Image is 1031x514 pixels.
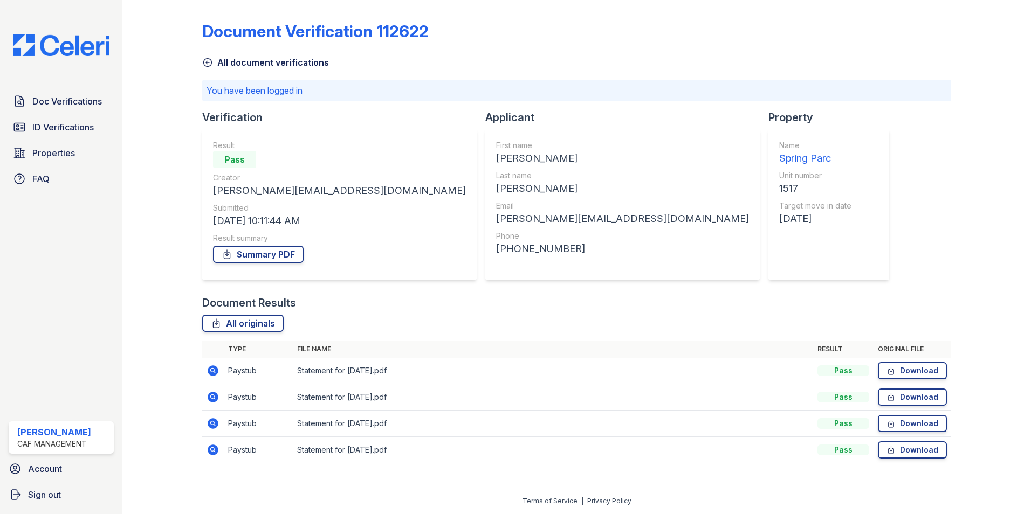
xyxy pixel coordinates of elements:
[817,392,869,402] div: Pass
[779,151,851,166] div: Spring Parc
[779,140,851,166] a: Name Spring Parc
[4,34,118,56] img: CE_Logo_Blue-a8612792a0a2168367f1c8372b55b34899dd931a85d93a1a3d3e32e68fde9ad4.png
[779,140,851,151] div: Name
[293,384,813,411] td: Statement for [DATE].pdf
[779,170,851,181] div: Unit number
[496,151,749,166] div: [PERSON_NAME]
[202,295,296,310] div: Document Results
[224,358,293,384] td: Paystub
[202,110,485,125] div: Verification
[213,233,466,244] div: Result summary
[496,241,749,256] div: [PHONE_NUMBER]
[878,415,947,432] a: Download
[817,418,869,429] div: Pass
[213,151,256,168] div: Pass
[496,200,749,211] div: Email
[817,365,869,376] div: Pass
[202,22,429,41] div: Document Verification 112622
[878,441,947,459] a: Download
[28,462,62,475] span: Account
[32,147,75,159] span: Properties
[293,411,813,437] td: Statement for [DATE].pdf
[9,142,114,164] a: Properties
[32,172,50,185] span: FAQ
[213,140,466,151] div: Result
[213,246,304,263] a: Summary PDF
[496,211,749,226] div: [PERSON_NAME][EMAIL_ADDRESS][DOMAIN_NAME]
[523,497,578,505] a: Terms of Service
[207,84,947,97] p: You have been logged in
[768,110,898,125] div: Property
[485,110,768,125] div: Applicant
[9,168,114,190] a: FAQ
[293,341,813,358] th: File name
[779,211,851,226] div: [DATE]
[779,200,851,211] div: Target move in date
[32,95,102,108] span: Doc Verifications
[202,315,284,332] a: All originals
[224,437,293,463] td: Paystub
[17,439,91,449] div: CAF Management
[813,341,874,358] th: Result
[581,497,583,505] div: |
[496,170,749,181] div: Last name
[213,203,466,213] div: Submitted
[878,388,947,406] a: Download
[874,341,951,358] th: Original file
[213,172,466,183] div: Creator
[587,497,631,505] a: Privacy Policy
[32,121,94,134] span: ID Verifications
[224,384,293,411] td: Paystub
[9,116,114,138] a: ID Verifications
[17,426,91,439] div: [PERSON_NAME]
[4,458,118,480] a: Account
[9,91,114,112] a: Doc Verifications
[224,411,293,437] td: Paystub
[202,56,329,69] a: All document verifications
[213,213,466,228] div: [DATE] 10:11:44 AM
[779,181,851,196] div: 1517
[496,140,749,151] div: First name
[878,362,947,379] a: Download
[293,358,813,384] td: Statement for [DATE].pdf
[28,488,61,501] span: Sign out
[213,183,466,198] div: [PERSON_NAME][EMAIL_ADDRESS][DOMAIN_NAME]
[496,181,749,196] div: [PERSON_NAME]
[4,484,118,505] a: Sign out
[817,444,869,455] div: Pass
[293,437,813,463] td: Statement for [DATE].pdf
[496,231,749,241] div: Phone
[224,341,293,358] th: Type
